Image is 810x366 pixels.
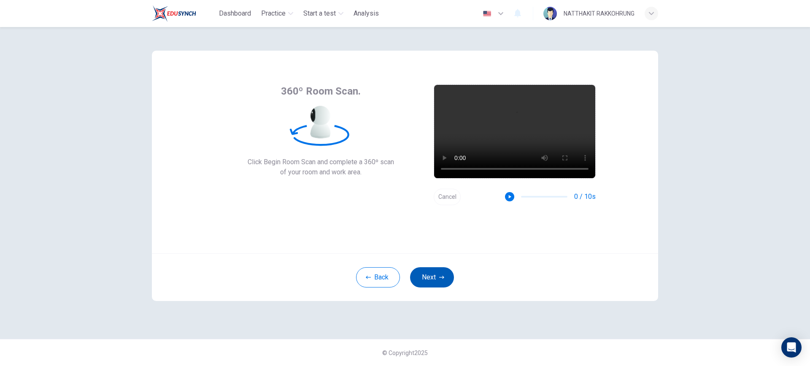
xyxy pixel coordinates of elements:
[574,192,596,202] span: 0 / 10s
[543,7,557,20] img: Profile picture
[354,8,379,19] span: Analysis
[303,8,336,19] span: Start a test
[281,84,361,98] span: 360º Room Scan.
[410,267,454,287] button: Next
[781,337,802,358] div: Open Intercom Messenger
[300,6,347,21] button: Start a test
[434,189,461,205] button: Cancel
[248,167,394,177] span: of your room and work area.
[152,5,216,22] a: Train Test logo
[248,157,394,167] span: Click Begin Room Scan and complete a 360º scan
[482,11,492,17] img: en
[261,8,286,19] span: Practice
[258,6,297,21] button: Practice
[564,8,634,19] div: NATTHAKIT RAKKOHRUNG
[350,6,382,21] button: Analysis
[382,350,428,356] span: © Copyright 2025
[216,6,254,21] button: Dashboard
[152,5,196,22] img: Train Test logo
[219,8,251,19] span: Dashboard
[356,267,400,287] button: Back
